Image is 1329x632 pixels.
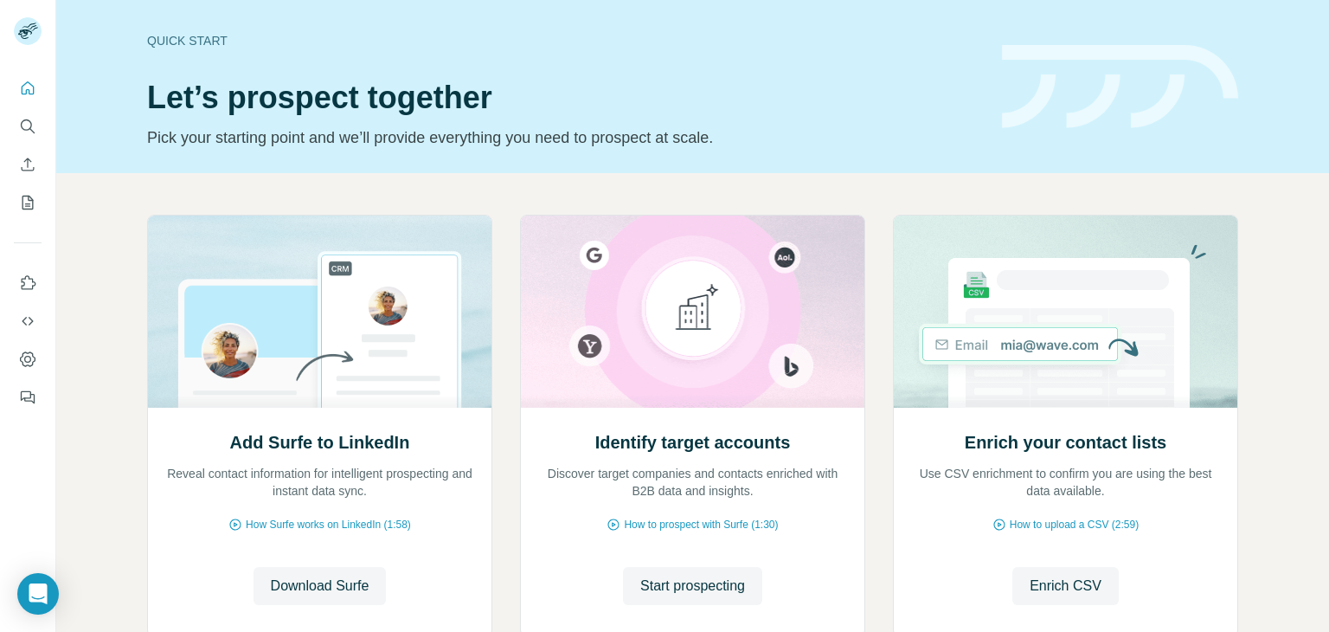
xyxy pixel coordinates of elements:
p: Discover target companies and contacts enriched with B2B data and insights. [538,465,847,500]
button: My lists [14,187,42,218]
button: Use Surfe API [14,306,42,337]
span: Start prospecting [640,576,745,597]
h1: Let’s prospect together [147,81,981,115]
button: Search [14,111,42,142]
button: Feedback [14,382,42,413]
p: Use CSV enrichment to confirm you are using the best data available. [911,465,1220,500]
button: Dashboard [14,344,42,375]
span: How Surfe works on LinkedIn (1:58) [246,517,411,532]
span: Enrich CSV [1030,576,1101,597]
span: How to upload a CSV (2:59) [1010,517,1139,532]
button: Enrich CSV [14,149,42,180]
img: Identify target accounts [520,216,865,408]
h2: Identify target accounts [595,430,791,455]
span: How to prospect with Surfe (1:30) [624,517,778,532]
h2: Add Surfe to LinkedIn [230,430,410,455]
button: Use Surfe on LinkedIn [14,268,42,299]
span: Download Surfe [271,576,369,597]
h2: Enrich your contact lists [965,430,1166,455]
button: Start prospecting [623,567,762,605]
div: Open Intercom Messenger [17,573,59,615]
img: banner [1002,45,1238,129]
button: Download Surfe [254,567,387,605]
div: Quick start [147,32,981,49]
img: Enrich your contact lists [893,216,1238,408]
img: Add Surfe to LinkedIn [147,216,492,408]
p: Pick your starting point and we’ll provide everything you need to prospect at scale. [147,126,981,150]
button: Quick start [14,73,42,104]
p: Reveal contact information for intelligent prospecting and instant data sync. [165,465,474,500]
button: Enrich CSV [1012,567,1119,605]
